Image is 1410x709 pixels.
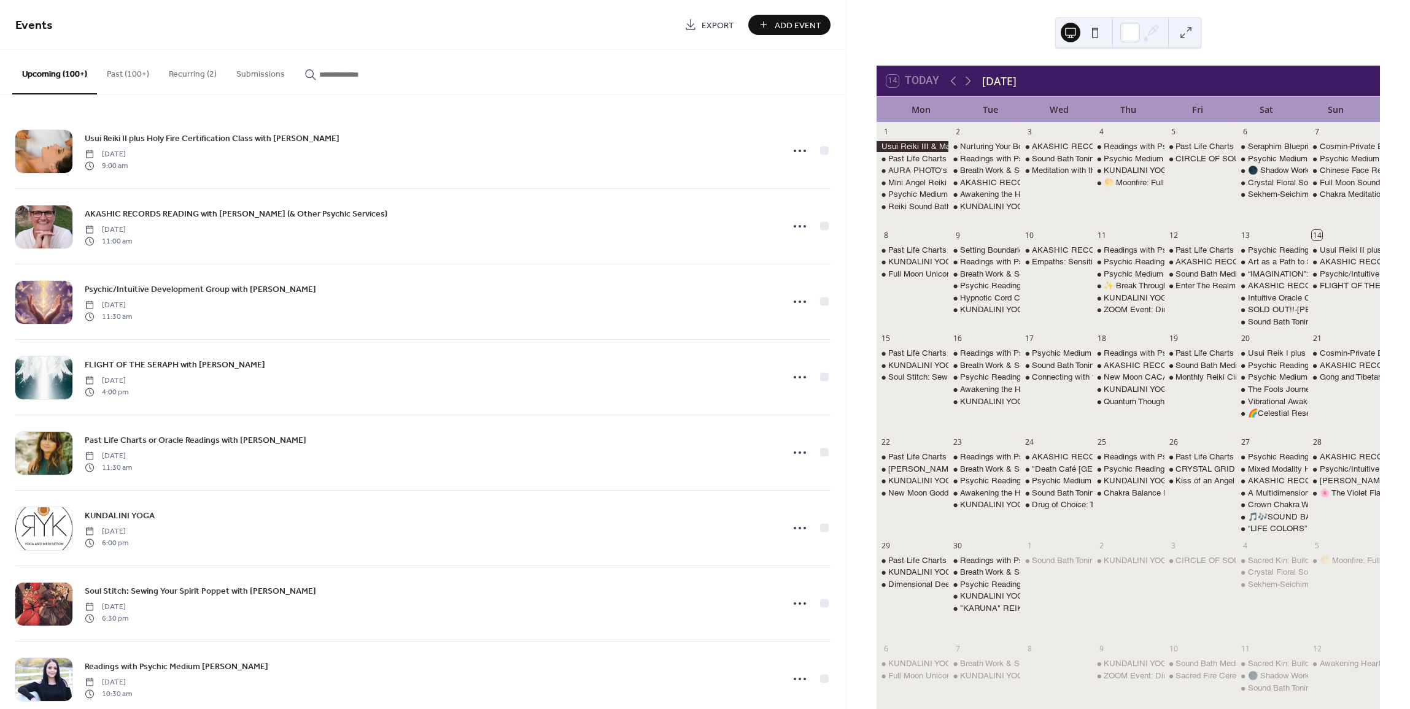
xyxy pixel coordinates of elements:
div: Readings with Psychic Medium Ashley Jodra [1093,245,1164,256]
div: Enter The Realm of Faerie - Guided Meditation [1176,280,1341,291]
div: Readings with Psychic Medium Ashley Jodra [1093,348,1164,359]
div: 🎵🎶SOUND BATH!!!- CRYSTAL BOWLS & MORE with Debbie Veach [1236,512,1308,523]
div: KUNDALINI YOGA [1093,384,1164,395]
div: AKASHIC RECORDS READING with Valeri (& Other Psychic Services) [1020,451,1092,462]
div: KUNDALINI YOGA [1093,475,1164,486]
div: New Moon CACAO Ceremony & Drumming Circle with [PERSON_NAME] [1104,372,1372,383]
div: ✨ Break Through the Fear of Embodying Your Light ✨with Rose [1093,280,1164,291]
div: 13 [1240,230,1250,240]
div: Cosmin-Private Event [1308,348,1380,359]
div: 20 [1240,334,1250,344]
span: Events [15,13,53,37]
div: Sound Bath Toning Meditation with Singing Bowls & Channeled Light Language & Song [1020,153,1092,164]
div: Quantum Thought – How your Mind Shapes Reality with [PERSON_NAME] [1104,396,1375,407]
div: Gong and Tibetan Sound Bowls Bath: Heart Chakra Cleanse [1308,372,1380,383]
div: 10 [1025,230,1035,240]
a: Past Life Charts or Oracle Readings with [PERSON_NAME] [85,433,306,447]
div: 1 [881,126,891,137]
div: 17 [1025,334,1035,344]
div: Psychic Medium Floor Day with [DEMOGRAPHIC_DATA] [1032,348,1239,359]
div: Mini Angel Reiki Package with [PERSON_NAME] [888,177,1067,188]
div: KUNDALINI YOGA [1104,384,1172,395]
div: The Fools Journey - a Walk through the Major Arcana with Leeza [1236,384,1308,395]
span: Export [702,19,734,32]
div: KUNDALINI YOGA [960,499,1029,510]
div: Awakening the Heart: A Journey to Inner Peace with Valeri [948,384,1020,395]
div: Chakra Balance Meditation with Leeza [1093,488,1164,499]
a: Usui Reiki II plus Holy Fire Certification Class with [PERSON_NAME] [85,131,339,145]
div: Psychic Medium Floor Day with Crista [1308,153,1380,164]
div: Past Life Charts or Oracle Readings with [PERSON_NAME] [888,451,1106,462]
div: Connecting with the Female Archangels - meditation with Leeza [1020,372,1092,383]
div: Sound Bath Toning Meditation with Singing Bowls & Channeled Light Language & Song [1020,360,1092,371]
div: “IMAGINATION”: A Shadow Art Class with Shay [1236,269,1308,280]
div: Readings with Psychic Medium [PERSON_NAME] [960,451,1144,462]
div: Psychic Readings Floor Day with Gayla!! [948,475,1020,486]
button: Submissions [227,50,295,93]
span: 9:00 am [85,160,128,171]
div: Reiki Sound Bath 6:30-8pm with [PERSON_NAME] [888,201,1074,212]
div: Awakening the Heart: A Journey to Inner Peace with Valeri [948,189,1020,200]
div: Sound Bath Toning Meditation with Singing Bowls & Channeled Light Language & Song [1032,488,1342,499]
div: Psychic Medium Floor Day with Crista [1236,372,1308,383]
div: Hypnotic Cord Cutting Class with April [948,293,1020,304]
div: Chakra Meditation with Renee [1308,189,1380,200]
span: 11:00 am [85,236,132,247]
div: 5 [1168,126,1179,137]
div: Empaths: Sensitive but Not Shattered A Resilience Training for Energetically Aware People [1032,256,1355,267]
div: 🌈Celestial Reset: New Moon Reiki Chakra Sound Bath🌕 w/ Elowynn & Renee [1236,408,1308,419]
div: Past Life Charts or Oracle Readings with April Azzolino [877,245,948,256]
div: Sat [1232,97,1301,122]
div: Drug of Choice: The High That Heals Hypnotic State Installation for Natural Euphoria & Emotional ... [1020,499,1092,510]
div: Sun [1301,97,1370,122]
div: Past Life Charts or Oracle Readings with [PERSON_NAME] [888,245,1106,256]
div: Nurturing Your Body Group Repatterning on Zoom [960,141,1137,152]
div: Art as a Path to Self-Discovery for Kids with Valeri [1236,256,1308,267]
div: Readings with Psychic Medium [PERSON_NAME] [960,256,1144,267]
button: Past (100+) [97,50,159,93]
div: Past Life Charts or Oracle Readings with April Azzolino [877,153,948,164]
div: KUNDALINI YOGA [948,499,1020,510]
button: Recurring (2) [159,50,227,93]
div: Readings with Psychic Medium [PERSON_NAME] [1104,451,1287,462]
div: KUNDALINI YOGA [1093,165,1164,176]
div: Usui Reik I plus Holy Fire Certification Class with Debbie [1236,348,1308,359]
div: AKASHIC RECORDS READING with Valeri (& Other Psychic Services) [948,177,1020,188]
div: Psychic Readings Floor Day with Gayla!! [1236,451,1308,462]
div: A Multidimensional Healing Circle with Sean [1236,488,1308,499]
div: Crystal Floral Sound Bath w/ Elowynn [1248,177,1384,188]
div: Breath Work & Sound Bath Meditation with Karen [948,464,1020,475]
div: Cosmin-Private Event [1320,141,1398,152]
div: Past Life Charts or Oracle Readings with [PERSON_NAME] [1176,451,1393,462]
span: Add Event [775,19,821,32]
div: AURA PHOTO's - Labor Day Special [877,165,948,176]
div: Past Life Charts or Oracle Readings with [PERSON_NAME] [888,153,1106,164]
div: Meditation with the Ascended Masters with [PERSON_NAME] [1032,165,1257,176]
div: 15 [881,334,891,344]
div: CIRCLE OF SOUND [1164,153,1236,164]
div: KUNDALINI YOGA [1104,475,1172,486]
div: Past Life Charts or Oracle Readings with April Azzolino [1164,245,1236,256]
div: KUNDALINI YOGA [888,360,957,371]
div: Psychic Medium Floor Day with Crista [1093,269,1164,280]
span: [DATE] [85,300,132,311]
div: Psychic Readings Floor Day with Gayla!! [1093,256,1164,267]
div: Fri [1163,97,1232,122]
div: KUNDALINI YOGA [1093,293,1164,304]
div: Chakra Balance Meditation with [PERSON_NAME] [1104,488,1288,499]
div: Readings with Psychic Medium Ashley Jodra [948,153,1020,164]
div: ✨ Break Through the Fear of Embodying Your Light ✨with [PERSON_NAME] [1104,280,1385,291]
div: AKASHIC RECORDS READING with Valeri (& Other Psychic Services) [1308,451,1380,462]
div: Readings with Psychic Medium Ashley Jodra [1093,451,1164,462]
div: Monthly Reiki Circle and Meditation [1164,372,1236,383]
div: 🌑 Shadow Work: Healing the Wounds of the Soul with Shay [1236,165,1308,176]
div: 23 [953,437,963,448]
div: KUNDALINI YOGA [948,201,1020,212]
span: 11:30 am [85,462,132,473]
div: Breath Work & Sound Bath Meditation with Karen [948,360,1020,371]
div: 26 [1168,437,1179,448]
div: Meditation with the Ascended Masters with Leeza [1020,165,1092,176]
div: Past Life Charts or Oracle Readings with April Azzolino [1164,141,1236,152]
div: Sound Bath Toning Meditation with Singing Bowls & Channeled Light Language & Song [1032,153,1342,164]
div: Crystal Floral Sound Bath w/ Elowynn [1236,177,1308,188]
